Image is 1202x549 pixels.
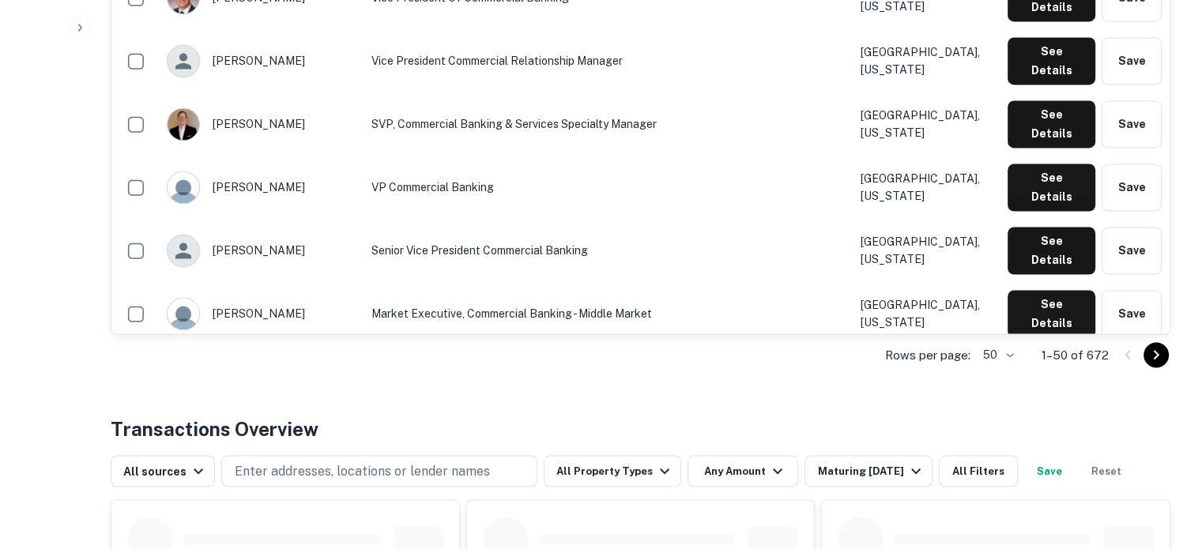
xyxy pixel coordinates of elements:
button: Save [1102,100,1162,148]
button: See Details [1008,100,1095,148]
div: [PERSON_NAME] [167,44,356,77]
td: Vice President Commercial Relationship Manager [364,29,853,92]
button: Reset [1081,455,1132,487]
button: Save [1102,37,1162,85]
button: All Filters [939,455,1018,487]
td: [GEOGRAPHIC_DATA], [US_STATE] [853,29,1000,92]
button: Save your search to get updates of matches that match your search criteria. [1024,455,1075,487]
p: Enter addresses, locations or lender names [235,461,490,480]
div: [PERSON_NAME] [167,107,356,141]
button: Save [1102,164,1162,211]
img: 1695483391387 [168,108,199,140]
button: Enter addresses, locations or lender names [221,455,537,487]
td: Senior Vice President Commercial Banking [364,219,853,282]
td: Market Executive, Commercial Banking - Middle Market [364,282,853,345]
div: Maturing [DATE] [817,461,925,480]
button: Maturing [DATE] [804,455,932,487]
button: Any Amount [688,455,798,487]
button: Save [1102,227,1162,274]
td: VP Commercial Banking [364,156,853,219]
td: [GEOGRAPHIC_DATA], [US_STATE] [853,282,1000,345]
td: [GEOGRAPHIC_DATA], [US_STATE] [853,156,1000,219]
button: All sources [111,455,215,487]
button: See Details [1008,164,1095,211]
button: All Property Types [544,455,681,487]
p: 1–50 of 672 [1042,346,1109,365]
button: See Details [1008,227,1095,274]
img: 9c8pery4andzj6ohjkjp54ma2 [168,171,199,203]
iframe: Chat Widget [1123,423,1202,498]
button: Go to next page [1144,342,1169,367]
div: All sources [123,461,208,480]
div: [PERSON_NAME] [167,171,356,204]
td: SVP, Commercial Banking & Services Specialty Manager [364,92,853,156]
img: 9c8pery4andzj6ohjkjp54ma2 [168,298,199,329]
button: See Details [1008,37,1095,85]
div: [PERSON_NAME] [167,234,356,267]
button: Save [1102,290,1162,337]
p: Rows per page: [885,346,970,365]
div: [PERSON_NAME] [167,297,356,330]
h4: Transactions Overview [111,414,318,442]
td: [GEOGRAPHIC_DATA], [US_STATE] [853,219,1000,282]
div: 50 [977,344,1016,367]
td: [GEOGRAPHIC_DATA], [US_STATE] [853,92,1000,156]
button: See Details [1008,290,1095,337]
